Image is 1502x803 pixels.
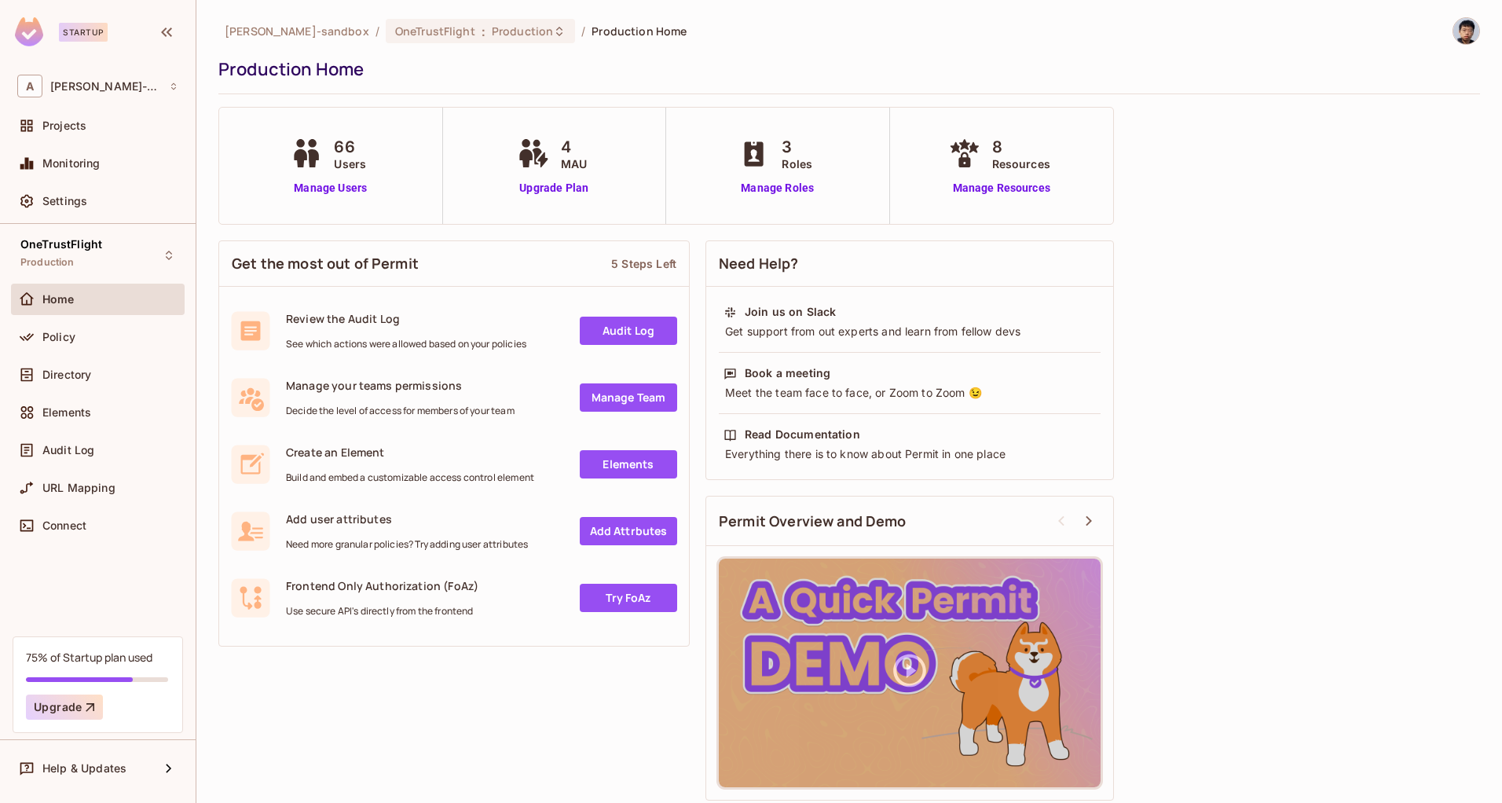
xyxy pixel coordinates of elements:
span: 66 [334,135,366,159]
span: Policy [42,331,75,343]
div: Production Home [218,57,1472,81]
span: Roles [782,156,812,172]
span: Decide the level of access for members of your team [286,405,515,417]
span: OneTrustFlight [395,24,475,38]
span: Monitoring [42,157,101,170]
span: Home [42,293,75,306]
a: Audit Log [580,317,677,345]
span: 4 [561,135,587,159]
span: MAU [561,156,587,172]
button: Upgrade [26,695,103,720]
span: Add user attributes [286,511,528,526]
span: Production Home [592,24,687,38]
span: Frontend Only Authorization (FoAz) [286,578,478,593]
div: Read Documentation [745,427,860,442]
span: Help & Updates [42,762,126,775]
span: Audit Log [42,444,94,456]
span: Directory [42,368,91,381]
span: Projects [42,119,86,132]
div: Startup [59,23,108,42]
div: Join us on Slack [745,304,836,320]
span: Connect [42,519,86,532]
a: Elements [580,450,677,478]
a: Manage Resources [945,180,1058,196]
span: Production [20,256,75,269]
span: Production [492,24,553,38]
li: / [375,24,379,38]
span: Workspace: alex-trustflight-sandbox [50,80,161,93]
span: Settings [42,195,87,207]
a: Manage Roles [735,180,820,196]
a: Manage Users [287,180,374,196]
span: 3 [782,135,812,159]
a: Try FoAz [580,584,677,612]
span: Need more granular policies? Try adding user attributes [286,538,528,551]
div: Book a meeting [745,365,830,381]
span: Use secure API's directly from the frontend [286,605,478,618]
div: Meet the team face to face, or Zoom to Zoom 😉 [724,385,1096,401]
span: 8 [992,135,1050,159]
span: the active workspace [225,24,369,38]
span: Create an Element [286,445,534,460]
a: Upgrade Plan [514,180,595,196]
span: URL Mapping [42,482,115,494]
img: SReyMgAAAABJRU5ErkJggg== [15,17,43,46]
span: : [481,25,486,38]
div: 75% of Startup plan used [26,650,152,665]
span: Review the Audit Log [286,311,526,326]
img: Alexander Ip [1453,18,1479,44]
span: A [17,75,42,97]
div: 5 Steps Left [611,256,676,271]
span: Permit Overview and Demo [719,511,907,531]
span: OneTrustFlight [20,238,102,251]
span: Get the most out of Permit [232,254,419,273]
span: Need Help? [719,254,799,273]
li: / [581,24,585,38]
span: Resources [992,156,1050,172]
div: Everything there is to know about Permit in one place [724,446,1096,462]
span: Manage your teams permissions [286,378,515,393]
span: See which actions were allowed based on your policies [286,338,526,350]
a: Manage Team [580,383,677,412]
a: Add Attrbutes [580,517,677,545]
span: Build and embed a customizable access control element [286,471,534,484]
span: Users [334,156,366,172]
span: Elements [42,406,91,419]
div: Get support from out experts and learn from fellow devs [724,324,1096,339]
